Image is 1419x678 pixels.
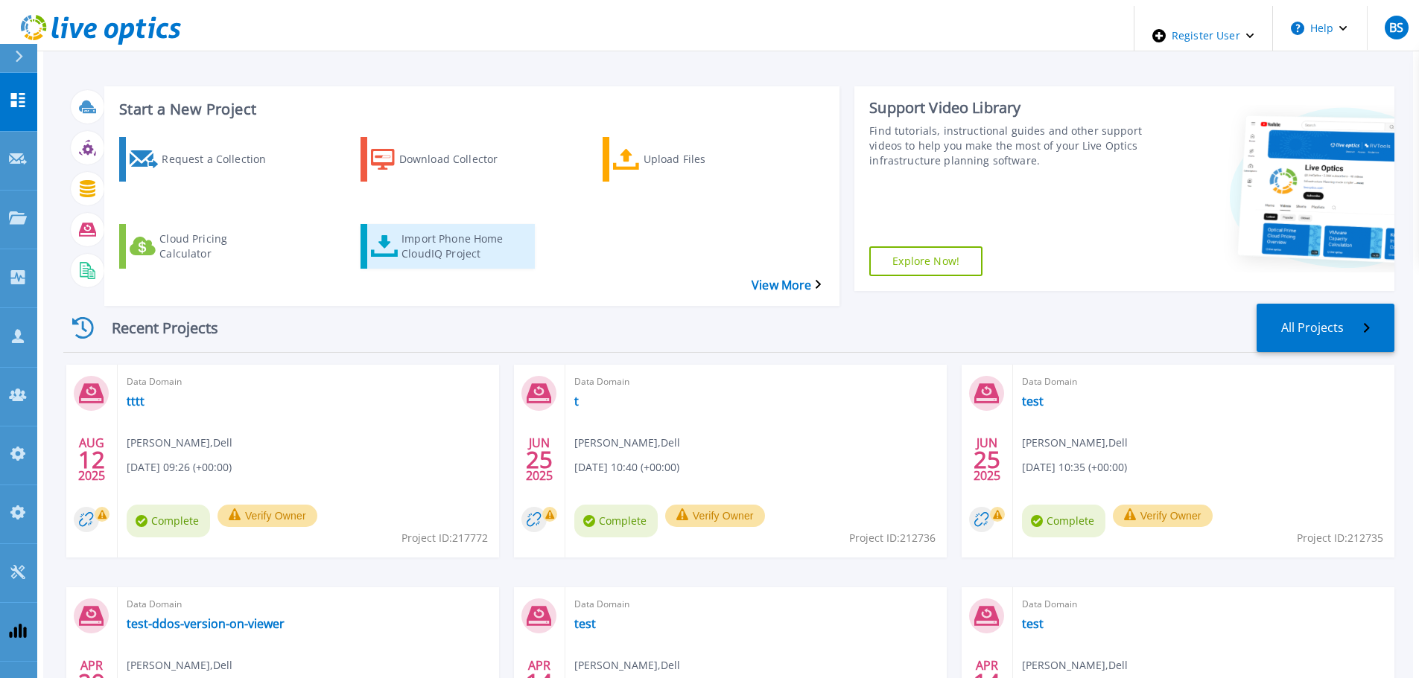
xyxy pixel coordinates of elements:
[63,310,242,346] div: Recent Projects
[752,278,821,292] a: View More
[574,505,658,537] span: Complete
[574,459,679,476] span: [DATE] 10:40 (+00:00)
[1389,22,1403,33] span: BS
[574,596,938,613] span: Data Domain
[127,394,145,409] a: tttt
[401,228,521,265] div: Import Phone Home CloudIQ Project
[1022,435,1128,451] span: [PERSON_NAME] , Dell
[127,505,210,537] span: Complete
[574,657,680,674] span: [PERSON_NAME] , Dell
[574,374,938,390] span: Data Domain
[1022,657,1128,674] span: [PERSON_NAME] , Dell
[361,137,541,182] a: Download Collector
[849,530,936,546] span: Project ID: 212736
[127,596,490,613] span: Data Domain
[1134,6,1272,65] div: Register User
[78,453,105,466] span: 12
[399,141,518,178] div: Download Collector
[127,374,490,390] span: Data Domain
[974,453,1000,466] span: 25
[218,505,317,527] button: Verify Owner
[1257,304,1394,352] a: All Projects
[525,432,553,487] div: JUN 2025
[119,137,299,182] a: Request a Collection
[119,101,820,118] h3: Start a New Project
[1022,374,1385,390] span: Data Domain
[1297,530,1383,546] span: Project ID: 212735
[401,530,488,546] span: Project ID: 217772
[869,246,982,276] a: Explore Now!
[665,505,765,527] button: Verify Owner
[127,657,232,674] span: [PERSON_NAME] , Dell
[603,137,783,182] a: Upload Files
[77,432,106,487] div: AUG 2025
[127,459,232,476] span: [DATE] 09:26 (+00:00)
[127,435,232,451] span: [PERSON_NAME] , Dell
[127,616,285,631] a: test-ddos-version-on-viewer
[1113,505,1213,527] button: Verify Owner
[1022,616,1044,631] a: test
[1273,6,1366,51] button: Help
[973,432,1001,487] div: JUN 2025
[644,141,763,178] div: Upload Files
[574,616,596,631] a: test
[119,224,299,269] a: Cloud Pricing Calculator
[1022,596,1385,613] span: Data Domain
[1022,505,1105,537] span: Complete
[574,394,579,409] a: t
[162,141,281,178] div: Request a Collection
[1022,459,1127,476] span: [DATE] 10:35 (+00:00)
[574,435,680,451] span: [PERSON_NAME] , Dell
[159,228,279,265] div: Cloud Pricing Calculator
[869,98,1144,118] div: Support Video Library
[1022,394,1044,409] a: test
[869,124,1144,168] div: Find tutorials, instructional guides and other support videos to help you make the most of your L...
[526,453,553,466] span: 25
